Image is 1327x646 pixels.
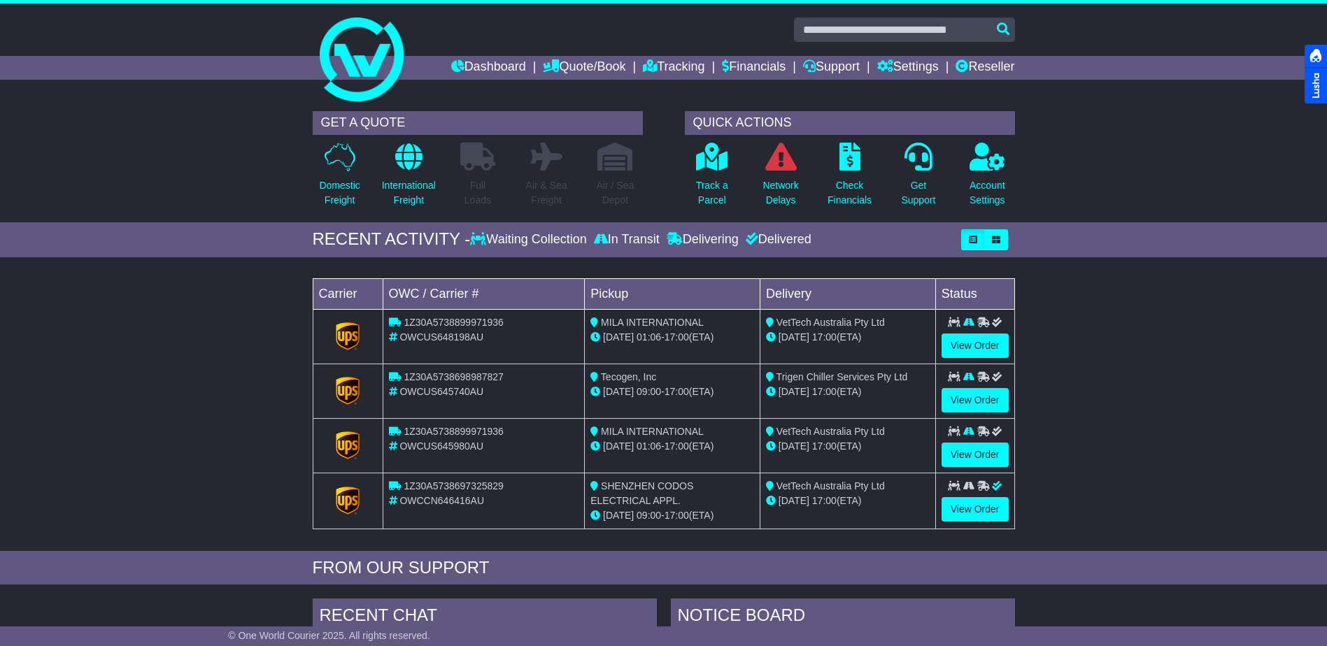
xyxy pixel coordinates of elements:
a: View Order [942,497,1009,522]
span: 1Z30A5738899971936 [404,317,503,328]
div: Waiting Collection [470,232,590,247]
img: GetCarrierServiceLogo [336,487,360,515]
a: InternationalFreight [381,142,437,215]
span: 01:06 [637,440,661,452]
span: 1Z30A5738697325829 [404,480,503,491]
span: Trigen Chiller Services Pty Ltd [776,371,908,382]
a: Tracking [643,56,704,80]
span: [DATE] [779,331,809,343]
td: Carrier [313,278,383,309]
span: [DATE] [603,386,634,397]
div: Delivered [742,232,811,247]
p: Get Support [901,178,935,208]
div: NOTICE BOARD [671,598,1015,636]
span: SHENZHEN CODOS ELECTRICAL APPL. [590,480,693,506]
a: View Order [942,388,1009,412]
a: AccountSettings [969,142,1006,215]
span: 1Z30A5738899971936 [404,426,503,437]
span: 17:00 [812,386,837,397]
p: Account Settings [970,178,1005,208]
a: GetSupport [900,142,936,215]
p: Domestic Freight [319,178,360,208]
span: 17:00 [665,331,689,343]
span: 17:00 [812,331,837,343]
div: (ETA) [766,494,930,508]
span: OWCCN646416AU [399,495,484,506]
a: NetworkDelays [762,142,799,215]
div: - (ETA) [590,330,754,345]
div: (ETA) [766,439,930,454]
p: Check Financials [828,178,872,208]
span: © One World Courier 2025. All rights reserved. [228,630,430,641]
a: View Order [942,443,1009,467]
span: 17:00 [812,440,837,452]
span: Tecogen, Inc [601,371,656,382]
p: Air & Sea Freight [526,178,567,208]
div: Delivering [663,232,742,247]
a: Reseller [956,56,1014,80]
span: VetTech Australia Pty Ltd [776,317,885,328]
span: VetTech Australia Pty Ltd [776,480,885,491]
td: Delivery [760,278,935,309]
span: 1Z30A5738698987827 [404,371,503,382]
a: Dashboard [451,56,526,80]
span: [DATE] [779,440,809,452]
span: OWCUS645980AU [399,440,483,452]
img: GetCarrierServiceLogo [336,431,360,459]
span: [DATE] [603,510,634,521]
div: - (ETA) [590,508,754,523]
span: [DATE] [779,386,809,397]
span: [DATE] [779,495,809,506]
span: OWCUS648198AU [399,331,483,343]
span: 09:00 [637,510,661,521]
span: 09:00 [637,386,661,397]
a: Financials [722,56,786,80]
p: International Freight [382,178,436,208]
div: QUICK ACTIONS [685,111,1015,135]
div: - (ETA) [590,385,754,399]
span: 17:00 [665,440,689,452]
img: GetCarrierServiceLogo [336,377,360,405]
a: Track aParcel [695,142,729,215]
span: VetTech Australia Pty Ltd [776,426,885,437]
a: View Order [942,333,1009,358]
a: DomesticFreight [318,142,360,215]
a: Quote/Book [543,56,625,80]
div: - (ETA) [590,439,754,454]
span: MILA INTERNATIONAL [601,426,704,437]
div: FROM OUR SUPPORT [313,558,1015,578]
span: 01:06 [637,331,661,343]
span: [DATE] [603,440,634,452]
span: 17:00 [812,495,837,506]
img: GetCarrierServiceLogo [336,322,360,350]
p: Full Loads [460,178,495,208]
div: In Transit [590,232,663,247]
div: GET A QUOTE [313,111,643,135]
a: Settings [877,56,939,80]
td: Status [935,278,1014,309]
p: Network Delays [762,178,798,208]
div: RECENT ACTIVITY - [313,229,471,250]
span: 17:00 [665,510,689,521]
a: Support [803,56,860,80]
span: MILA INTERNATIONAL [601,317,704,328]
p: Air / Sea Depot [597,178,634,208]
p: Track a Parcel [696,178,728,208]
span: [DATE] [603,331,634,343]
span: OWCUS645740AU [399,386,483,397]
td: OWC / Carrier # [383,278,585,309]
td: Pickup [585,278,760,309]
div: RECENT CHAT [313,598,657,636]
div: (ETA) [766,330,930,345]
span: 17:00 [665,386,689,397]
a: CheckFinancials [827,142,872,215]
div: (ETA) [766,385,930,399]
